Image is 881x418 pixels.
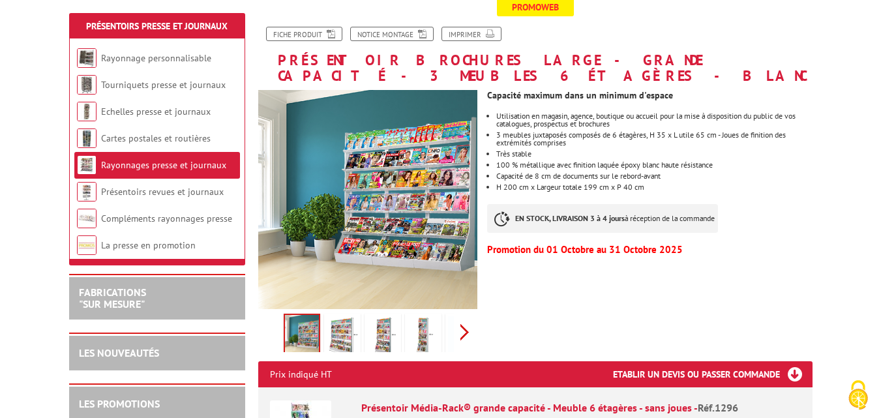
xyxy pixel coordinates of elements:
[327,316,358,357] img: 12963j2_grande_etagere_dim.jpg
[698,401,738,414] span: Réf.1296
[496,112,812,128] li: Utilisation en magasin, agence, boutique ou accueil pour la mise à disposition du public de vos c...
[101,79,226,91] a: Tourniquets presse et journaux
[101,186,224,198] a: Présentoirs revues et journaux
[408,316,439,357] img: 12961j2_etagere_dim.jpg
[86,20,228,32] a: Présentoirs Presse et Journaux
[487,204,718,233] p: à réception de la commande
[487,246,812,254] p: Promotion du 01 Octobre au 31 Octobre 2025
[101,106,211,117] a: Echelles presse et journaux
[77,128,97,148] img: Cartes postales et routières
[258,90,478,309] img: 12963j2_grande_etagere_situation.jpg
[77,75,97,95] img: Tourniquets presse et journaux
[77,182,97,202] img: Présentoirs revues et journaux
[77,155,97,175] img: Rayonnages presse et journaux
[496,150,812,158] li: Très stable
[101,52,211,64] a: Rayonnage personnalisable
[270,361,332,387] p: Prix indiqué HT
[266,27,342,41] a: Fiche produit
[361,400,801,415] div: Présentoir Média-Rack® grande capacité - Meuble 6 étagères - sans joues -
[835,374,881,418] button: Cookies (fenêtre modale)
[79,286,146,310] a: FABRICATIONS"Sur Mesure"
[79,397,160,410] a: LES PROMOTIONS
[496,131,812,147] li: 3 meubles juxtaposés composés de 6 étagères, H 35 x L utile 65 cm - Joues de finition des extrémi...
[496,172,812,180] li: Capacité de 8 cm de documents sur le rebord-avant
[448,316,479,357] img: 1296-sansjoues_dim.jpg
[101,213,232,224] a: Compléments rayonnages presse
[496,161,812,169] li: 100 % métallique avec finition laquée époxy blanc haute résistance
[77,48,97,68] img: Rayonnage personnalisable
[101,239,196,251] a: La presse en promotion
[101,132,211,144] a: Cartes postales et routières
[496,183,812,191] li: H 200 cm x Largeur totale 199 cm x P 40 cm
[79,346,159,359] a: LES NOUVEAUTÉS
[77,102,97,121] img: Echelles presse et journaux
[77,209,97,228] img: Compléments rayonnages presse
[101,159,226,171] a: Rayonnages presse et journaux
[77,235,97,255] img: La presse en promotion
[842,379,874,411] img: Cookies (fenêtre modale)
[613,361,813,387] h3: Etablir un devis ou passer commande
[441,27,501,41] a: Imprimer
[285,315,319,355] img: 12963j2_grande_etagere_situation.jpg
[458,321,471,343] span: Next
[487,89,673,101] strong: Capacité maximum dans un minimum d'espace
[515,213,625,223] strong: EN STOCK, LIVRAISON 3 à 4 jours
[367,316,398,357] img: 12962j2_presentoir_grande_etagere_dim.jpg
[350,27,434,41] a: Notice Montage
